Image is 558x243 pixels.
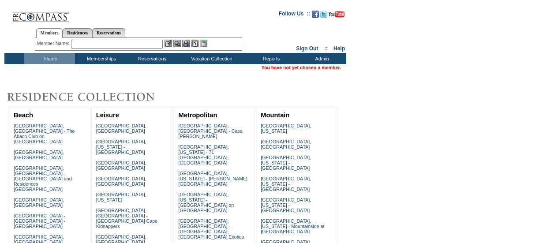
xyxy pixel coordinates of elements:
[261,155,311,171] a: [GEOGRAPHIC_DATA], [US_STATE] - [GEOGRAPHIC_DATA]
[296,45,318,52] a: Sign Out
[4,13,11,14] img: i.gif
[37,40,71,47] div: Member Name:
[12,4,69,22] img: Compass Home
[178,192,234,213] a: [GEOGRAPHIC_DATA], [US_STATE] - [GEOGRAPHIC_DATA] on [GEOGRAPHIC_DATA]
[261,197,311,213] a: [GEOGRAPHIC_DATA], [US_STATE] - [GEOGRAPHIC_DATA]
[261,218,324,234] a: [GEOGRAPHIC_DATA], [US_STATE] - Mountainside at [GEOGRAPHIC_DATA]
[312,13,319,19] a: Become our fan on Facebook
[191,40,198,47] img: Reservations
[178,171,247,187] a: [GEOGRAPHIC_DATA], [US_STATE] - [PERSON_NAME][GEOGRAPHIC_DATA]
[261,139,311,150] a: [GEOGRAPHIC_DATA], [GEOGRAPHIC_DATA]
[178,123,242,139] a: [GEOGRAPHIC_DATA], [GEOGRAPHIC_DATA] - Casa [PERSON_NAME]
[63,28,92,37] a: Residences
[178,218,244,239] a: [GEOGRAPHIC_DATA], [GEOGRAPHIC_DATA] - [GEOGRAPHIC_DATA], [GEOGRAPHIC_DATA] Exotica
[178,144,228,165] a: [GEOGRAPHIC_DATA], [US_STATE] - 71 [GEOGRAPHIC_DATA], [GEOGRAPHIC_DATA]
[96,139,146,155] a: [GEOGRAPHIC_DATA], [US_STATE] - [GEOGRAPHIC_DATA]
[296,53,346,64] td: Admin
[24,53,75,64] td: Home
[75,53,126,64] td: Memberships
[176,53,245,64] td: Vacation Collection
[14,197,64,208] a: [GEOGRAPHIC_DATA], [GEOGRAPHIC_DATA]
[126,53,176,64] td: Reservations
[14,112,33,119] a: Beach
[165,40,172,47] img: b_edit.gif
[96,176,146,187] a: [GEOGRAPHIC_DATA], [GEOGRAPHIC_DATA]
[96,123,146,134] a: [GEOGRAPHIC_DATA], [GEOGRAPHIC_DATA]
[324,45,328,52] span: ::
[96,160,146,171] a: [GEOGRAPHIC_DATA], [GEOGRAPHIC_DATA]
[245,53,296,64] td: Reports
[320,13,327,19] a: Follow us on Twitter
[200,40,207,47] img: b_calculator.gif
[96,208,157,229] a: [GEOGRAPHIC_DATA], [GEOGRAPHIC_DATA] - [GEOGRAPHIC_DATA] Cape Kidnappers
[96,192,146,202] a: [GEOGRAPHIC_DATA], [US_STATE]
[262,65,341,70] span: You have not yet chosen a member.
[4,88,176,106] img: Destinations by Exclusive Resorts
[14,123,75,144] a: [GEOGRAPHIC_DATA], [GEOGRAPHIC_DATA] - The Abaco Club on [GEOGRAPHIC_DATA]
[261,123,311,134] a: [GEOGRAPHIC_DATA], [US_STATE]
[261,176,311,192] a: [GEOGRAPHIC_DATA], [US_STATE] - [GEOGRAPHIC_DATA]
[312,11,319,18] img: Become our fan on Facebook
[92,28,125,37] a: Reservations
[329,11,345,18] img: Subscribe to our YouTube Channel
[261,112,289,119] a: Mountain
[14,165,72,192] a: [GEOGRAPHIC_DATA], [GEOGRAPHIC_DATA] - [GEOGRAPHIC_DATA] and Residences [GEOGRAPHIC_DATA]
[36,28,63,38] a: Members
[96,112,119,119] a: Leisure
[329,13,345,19] a: Subscribe to our YouTube Channel
[173,40,181,47] img: View
[320,11,327,18] img: Follow us on Twitter
[14,213,65,229] a: [GEOGRAPHIC_DATA] - [GEOGRAPHIC_DATA] - [GEOGRAPHIC_DATA]
[333,45,345,52] a: Help
[178,112,217,119] a: Metropolitan
[279,10,310,20] td: Follow Us ::
[182,40,190,47] img: Impersonate
[14,150,64,160] a: [GEOGRAPHIC_DATA], [GEOGRAPHIC_DATA]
